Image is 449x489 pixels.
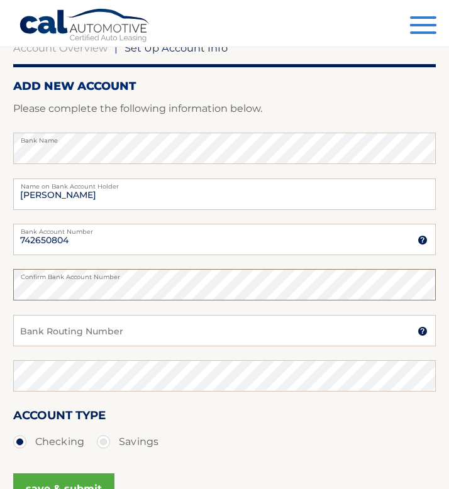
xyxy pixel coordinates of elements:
[13,224,436,234] label: Bank Account Number
[410,16,436,37] button: Menu
[19,8,151,45] a: Cal Automotive
[13,315,436,346] input: Bank Routing Number
[418,326,428,336] img: tooltip.svg
[125,41,228,54] span: Set Up Account Info
[13,179,436,210] input: Name on Account (Account Holder Name)
[13,429,84,454] label: Checking
[418,235,428,245] img: tooltip.svg
[13,41,108,54] a: Account Overview
[13,179,436,189] label: Name on Bank Account Holder
[13,79,436,93] h2: ADD NEW ACCOUNT
[13,269,436,279] label: Confirm Bank Account Number
[97,429,158,454] label: Savings
[13,100,436,118] p: Please complete the following information below.
[13,133,436,143] label: Bank Name
[114,41,118,54] span: |
[13,406,106,429] label: Account Type
[13,224,436,255] input: Bank Account Number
